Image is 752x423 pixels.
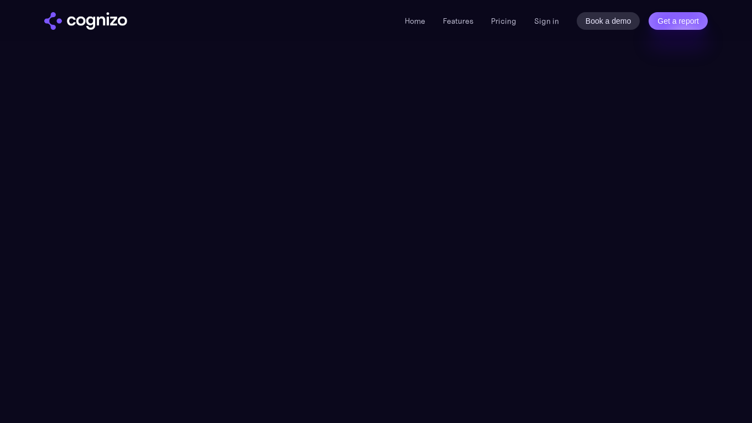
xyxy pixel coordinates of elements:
[649,12,708,30] a: Get a report
[534,14,559,28] a: Sign in
[491,16,516,26] a: Pricing
[44,12,127,30] img: cognizo logo
[443,16,473,26] a: Features
[44,12,127,30] a: home
[405,16,425,26] a: Home
[577,12,640,30] a: Book a demo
